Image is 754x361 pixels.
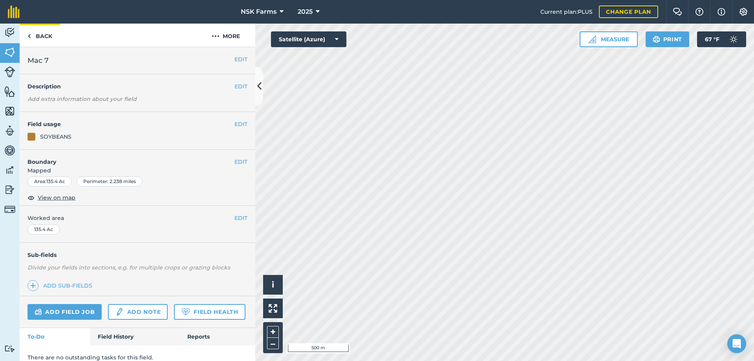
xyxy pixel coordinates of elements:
[4,164,15,176] img: svg+xml;base64,PD94bWwgdmVyc2lvbj0iMS4wIiBlbmNvZGluZz0idXRmLTgiPz4KPCEtLSBHZW5lcmF0b3I6IEFkb2JlIE...
[20,251,255,259] h4: Sub-fields
[272,280,274,290] span: i
[4,345,15,352] img: svg+xml;base64,PD94bWwgdmVyc2lvbj0iMS4wIiBlbmNvZGluZz0idXRmLTgiPz4KPCEtLSBHZW5lcmF0b3I6IEFkb2JlIE...
[4,125,15,137] img: svg+xml;base64,PD94bWwgdmVyc2lvbj0iMS4wIiBlbmNvZGluZz0idXRmLTgiPz4KPCEtLSBHZW5lcmF0b3I6IEFkb2JlIE...
[27,55,49,66] span: Mac 7
[4,27,15,38] img: svg+xml;base64,PD94bWwgdmVyc2lvbj0iMS4wIiBlbmNvZGluZz0idXRmLTgiPz4KPCEtLSBHZW5lcmF0b3I6IEFkb2JlIE...
[20,166,255,175] span: Mapped
[8,5,20,18] img: fieldmargin Logo
[234,82,247,91] button: EDIT
[4,184,15,196] img: svg+xml;base64,PD94bWwgdmVyc2lvbj0iMS4wIiBlbmNvZGluZz0idXRmLTgiPz4KPCEtLSBHZW5lcmF0b3I6IEFkb2JlIE...
[653,35,660,44] img: svg+xml;base64,PHN2ZyB4bWxucz0iaHR0cDovL3d3dy53My5vcmcvMjAwMC9zdmciIHdpZHRoPSIxOSIgaGVpZ2h0PSIyNC...
[174,304,245,320] a: Field Health
[540,7,593,16] span: Current plan : PLUS
[115,307,124,317] img: svg+xml;base64,PD94bWwgdmVyc2lvbj0iMS4wIiBlbmNvZGluZz0idXRmLTgiPz4KPCEtLSBHZW5lcmF0b3I6IEFkb2JlIE...
[27,280,95,291] a: Add sub-fields
[726,31,741,47] img: svg+xml;base64,PD94bWwgdmVyc2lvbj0iMS4wIiBlbmNvZGluZz0idXRmLTgiPz4KPCEtLSBHZW5lcmF0b3I6IEFkb2JlIE...
[27,120,234,128] h4: Field usage
[27,193,75,202] button: View on map
[27,304,102,320] a: Add field job
[27,264,230,271] em: Divide your fields into sections, e.g. for multiple crops or grazing blocks
[27,82,247,91] h4: Description
[27,224,60,235] div: 135.4 Ac
[196,24,255,47] button: More
[263,275,283,295] button: i
[267,326,279,338] button: +
[27,176,72,187] div: Area : 135.4 Ac
[234,120,247,128] button: EDIT
[40,132,71,141] div: SOYBEANS
[727,334,746,353] div: Open Intercom Messenger
[77,176,143,187] div: Perimeter : 2.238 miles
[646,31,690,47] button: Print
[212,31,220,41] img: svg+xml;base64,PHN2ZyB4bWxucz0iaHR0cDovL3d3dy53My5vcmcvMjAwMC9zdmciIHdpZHRoPSIyMCIgaGVpZ2h0PSIyNC...
[27,214,247,222] span: Worked area
[695,8,704,16] img: A question mark icon
[4,66,15,77] img: svg+xml;base64,PD94bWwgdmVyc2lvbj0iMS4wIiBlbmNvZGluZz0idXRmLTgiPz4KPCEtLSBHZW5lcmF0b3I6IEFkb2JlIE...
[241,7,276,16] span: NSK Farms
[4,105,15,117] img: svg+xml;base64,PHN2ZyB4bWxucz0iaHR0cDovL3d3dy53My5vcmcvMjAwMC9zdmciIHdpZHRoPSI1NiIgaGVpZ2h0PSI2MC...
[20,150,234,166] h4: Boundary
[27,31,31,41] img: svg+xml;base64,PHN2ZyB4bWxucz0iaHR0cDovL3d3dy53My5vcmcvMjAwMC9zdmciIHdpZHRoPSI5IiBoZWlnaHQ9IjI0Ii...
[27,95,137,103] em: Add extra information about your field
[179,328,255,345] a: Reports
[4,204,15,215] img: svg+xml;base64,PD94bWwgdmVyc2lvbj0iMS4wIiBlbmNvZGluZz0idXRmLTgiPz4KPCEtLSBHZW5lcmF0b3I6IEFkb2JlIE...
[4,86,15,97] img: svg+xml;base64,PHN2ZyB4bWxucz0iaHR0cDovL3d3dy53My5vcmcvMjAwMC9zdmciIHdpZHRoPSI1NiIgaGVpZ2h0PSI2MC...
[588,35,596,43] img: Ruler icon
[234,214,247,222] button: EDIT
[234,158,247,166] button: EDIT
[673,8,682,16] img: Two speech bubbles overlapping with the left bubble in the forefront
[108,304,168,320] a: Add note
[717,7,725,16] img: svg+xml;base64,PHN2ZyB4bWxucz0iaHR0cDovL3d3dy53My5vcmcvMjAwMC9zdmciIHdpZHRoPSIxNyIgaGVpZ2h0PSIxNy...
[705,31,719,47] span: 67 ° F
[27,193,35,202] img: svg+xml;base64,PHN2ZyB4bWxucz0iaHR0cDovL3d3dy53My5vcmcvMjAwMC9zdmciIHdpZHRoPSIxOCIgaGVpZ2h0PSIyNC...
[298,7,313,16] span: 2025
[580,31,638,47] button: Measure
[234,55,247,64] button: EDIT
[20,328,90,345] a: To-Do
[269,304,277,313] img: Four arrows, one pointing top left, one top right, one bottom right and the last bottom left
[20,24,60,47] a: Back
[30,281,36,290] img: svg+xml;base64,PHN2ZyB4bWxucz0iaHR0cDovL3d3dy53My5vcmcvMjAwMC9zdmciIHdpZHRoPSIxNCIgaGVpZ2h0PSIyNC...
[267,338,279,349] button: –
[4,46,15,58] img: svg+xml;base64,PHN2ZyB4bWxucz0iaHR0cDovL3d3dy53My5vcmcvMjAwMC9zdmciIHdpZHRoPSI1NiIgaGVpZ2h0PSI2MC...
[739,8,748,16] img: A cog icon
[697,31,746,47] button: 67 °F
[4,145,15,156] img: svg+xml;base64,PD94bWwgdmVyc2lvbj0iMS4wIiBlbmNvZGluZz0idXRmLTgiPz4KPCEtLSBHZW5lcmF0b3I6IEFkb2JlIE...
[271,31,346,47] button: Satellite (Azure)
[599,5,658,18] a: Change plan
[90,328,179,345] a: Field History
[35,307,42,317] img: svg+xml;base64,PD94bWwgdmVyc2lvbj0iMS4wIiBlbmNvZGluZz0idXRmLTgiPz4KPCEtLSBHZW5lcmF0b3I6IEFkb2JlIE...
[38,193,75,202] span: View on map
